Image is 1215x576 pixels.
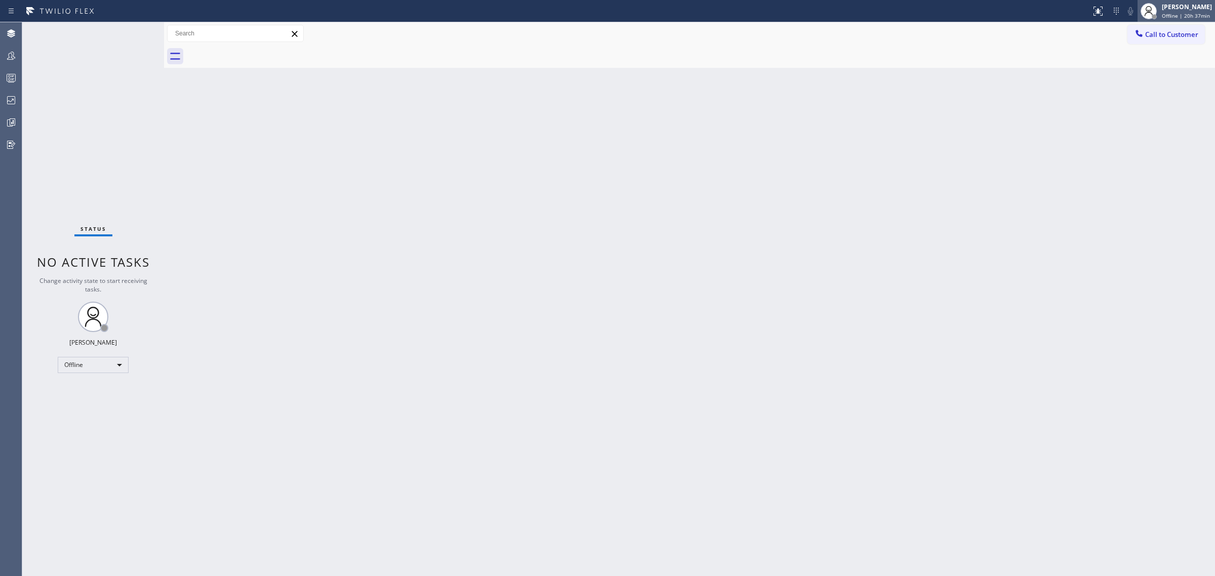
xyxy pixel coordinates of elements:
[58,357,129,373] div: Offline
[80,225,106,232] span: Status
[1162,12,1210,19] span: Offline | 20h 37min
[1145,30,1198,39] span: Call to Customer
[1127,25,1205,44] button: Call to Customer
[1123,4,1138,18] button: Mute
[168,25,303,42] input: Search
[1162,3,1212,11] div: [PERSON_NAME]
[37,254,150,270] span: No active tasks
[69,338,117,347] div: [PERSON_NAME]
[39,276,147,294] span: Change activity state to start receiving tasks.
